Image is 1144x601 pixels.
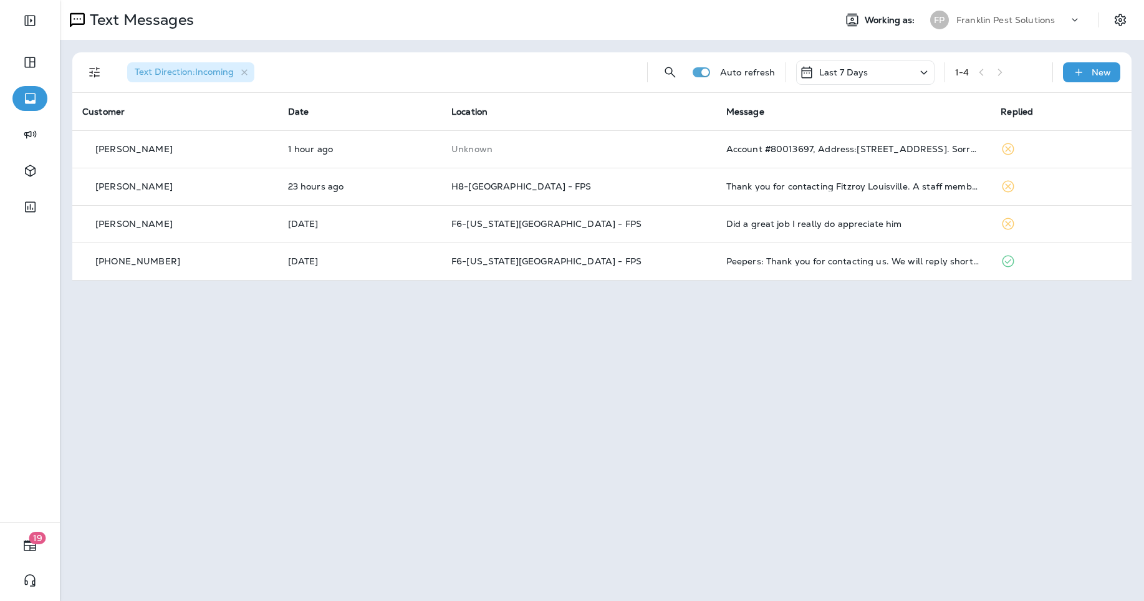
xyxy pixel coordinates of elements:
p: Oct 15, 2025 09:24 AM [288,144,431,154]
span: Working as: [865,15,918,26]
p: [PERSON_NAME] [95,219,173,229]
span: Text Direction : Incoming [135,66,234,77]
div: Did a great job I really do appreciate him [726,219,981,229]
span: F6-[US_STATE][GEOGRAPHIC_DATA] - FPS [451,256,642,267]
span: Replied [1001,106,1033,117]
span: Date [288,106,309,117]
div: FP [930,11,949,29]
span: Message [726,106,764,117]
button: Filters [82,60,107,85]
span: Location [451,106,488,117]
div: Peepers: Thank you for contacting us. We will reply shortly! *By texting us, you agree to receive... [726,256,981,266]
p: This customer does not have a last location and the phone number they messaged is not assigned to... [451,144,706,154]
p: Oct 11, 2025 01:46 PM [288,256,431,266]
button: Expand Sidebar [12,8,47,33]
p: Text Messages [85,11,194,29]
p: Auto refresh [720,67,776,77]
span: 19 [29,532,46,544]
p: [PHONE_NUMBER] [95,256,180,266]
div: Text Direction:Incoming [127,62,254,82]
p: Last 7 Days [819,67,868,77]
button: 19 [12,533,47,558]
p: Franklin Pest Solutions [956,15,1055,25]
span: H8-[GEOGRAPHIC_DATA] - FPS [451,181,592,192]
div: Account #80013697, Address:1210 Waterworks Place, New Albany, IN. Sorry about the delay in paying... [726,144,981,154]
span: F6-[US_STATE][GEOGRAPHIC_DATA] - FPS [451,218,642,229]
div: 1 - 4 [955,67,969,77]
p: [PERSON_NAME] [95,181,173,191]
p: Oct 14, 2025 11:31 AM [288,181,431,191]
button: Search Messages [658,60,683,85]
button: Settings [1109,9,1132,31]
p: Oct 12, 2025 11:16 AM [288,219,431,229]
span: Customer [82,106,125,117]
p: New [1092,67,1111,77]
p: [PERSON_NAME] [95,144,173,154]
div: Thank you for contacting Fitzroy Louisville. A staff member will respond to you shortly. Reply ST... [726,181,981,191]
